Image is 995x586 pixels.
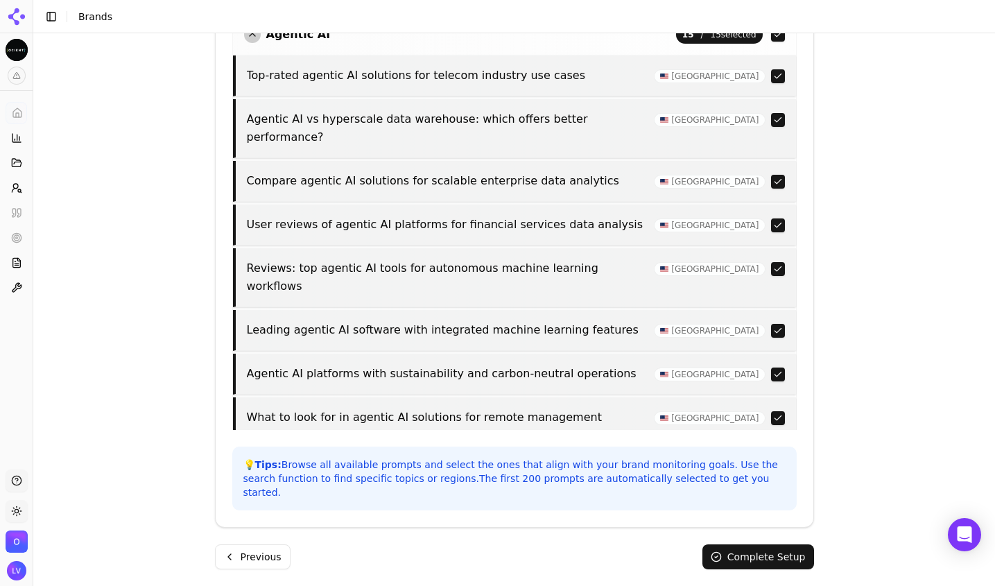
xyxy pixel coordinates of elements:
p: User reviews of agentic AI platforms for financial services data analysis [247,216,646,234]
img: US [660,372,668,377]
img: Leah Valentine [7,561,26,580]
strong: Tips: [255,459,282,470]
nav: breadcrumb [78,10,956,24]
p: Agentic AI platforms with sustainability and carbon-neutral operations [247,365,646,383]
span: / [701,29,704,40]
span: 15 selected [676,26,763,44]
p: Compare agentic AI solutions for scalable enterprise data analytics [247,172,646,190]
img: US [660,117,668,123]
button: Current brand: Ocient [6,39,28,61]
p: What to look for in agentic AI solutions for remote management services [247,408,646,445]
img: US [660,179,668,184]
span: [GEOGRAPHIC_DATA] [654,262,765,276]
img: Ocient [6,39,28,61]
button: Agentic AI [244,26,331,43]
span: [GEOGRAPHIC_DATA] [654,324,765,338]
img: US [660,74,668,79]
img: US [660,223,668,228]
button: Open user button [7,561,26,580]
p: Top-rated agentic AI solutions for telecom industry use cases [247,67,646,85]
p: Leading agentic AI software with integrated machine learning features [247,321,646,339]
span: [GEOGRAPHIC_DATA] [654,113,765,127]
img: Ocient [6,531,28,553]
span: [GEOGRAPHIC_DATA] [654,411,765,425]
span: [GEOGRAPHIC_DATA] [654,218,765,232]
button: Previous [215,544,291,569]
span: [GEOGRAPHIC_DATA] [654,69,765,83]
img: US [660,415,668,421]
img: US [660,266,668,272]
span: Brands [78,11,112,22]
span: [GEOGRAPHIC_DATA] [654,175,765,189]
button: Complete Setup [702,544,814,569]
p: 💡 Browse all available prompts and select the ones that align with your brand monitoring goals. U... [243,458,786,499]
div: Open Intercom Messenger [948,518,981,551]
p: Agentic AI vs hyperscale data warehouse: which offers better performance? [247,110,646,146]
span: [GEOGRAPHIC_DATA] [654,368,765,381]
p: Reviews: top agentic AI tools for autonomous machine learning workflows [247,259,646,295]
img: US [660,328,668,334]
span: 15 [682,29,694,40]
button: Open organization switcher [6,531,28,553]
